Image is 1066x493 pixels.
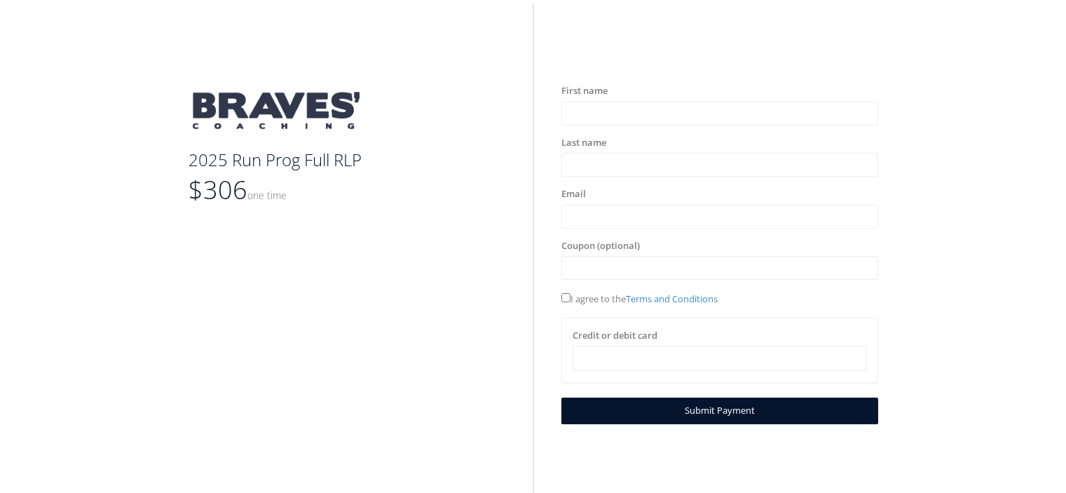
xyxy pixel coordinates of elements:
[626,292,718,305] a: Terms and Conditions
[582,353,858,365] iframe: Secure card payment input frame
[561,187,586,201] label: Email
[561,84,608,98] label: First name
[189,84,364,137] img: braveslogo-blue-website.png
[189,173,287,207] span: $306
[561,398,878,424] a: Submit Payment
[247,189,287,202] small: One time
[685,404,755,417] span: Submit Payment
[561,136,606,150] label: Last name
[561,239,640,253] label: Coupon (optional)
[573,329,657,343] label: Credit or debit card
[189,151,505,169] h3: 2025 Run Prog Full RLP
[561,292,718,305] span: I agree to the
